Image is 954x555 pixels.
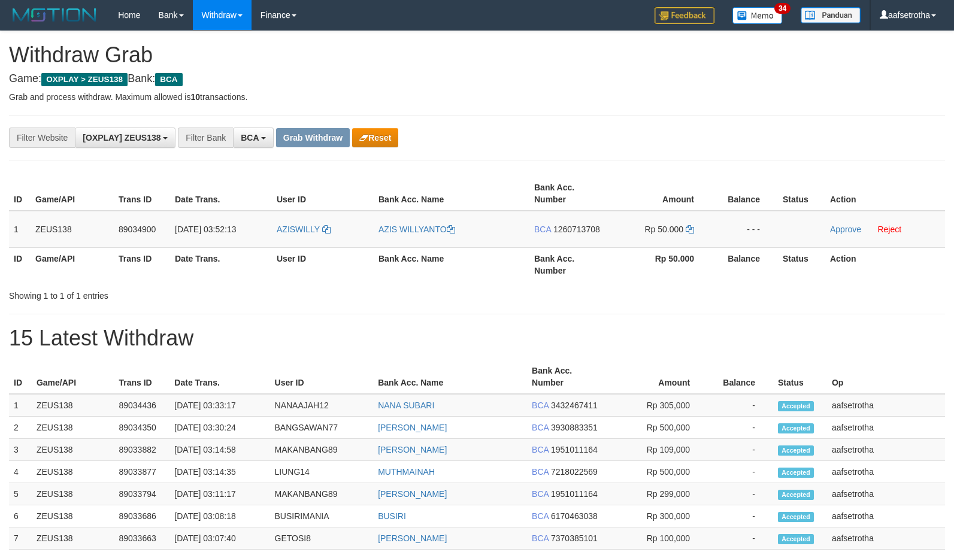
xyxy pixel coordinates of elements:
th: Action [825,177,945,211]
a: [PERSON_NAME] [378,533,447,543]
a: NANA SUBARI [378,401,434,410]
img: Feedback.jpg [655,7,714,24]
th: Status [778,247,825,281]
span: Copy 3930883351 to clipboard [551,423,598,432]
th: Trans ID [114,177,170,211]
td: 89033882 [114,439,169,461]
th: Balance [712,177,778,211]
a: AZIS WILLYANTO [378,225,455,234]
p: Grab and process withdraw. Maximum allowed is transactions. [9,91,945,103]
td: - [708,417,773,439]
span: Copy 3432467411 to clipboard [551,401,598,410]
td: BUSIRIMANIA [270,505,374,527]
div: Showing 1 to 1 of 1 entries [9,285,389,302]
td: 4 [9,461,32,483]
button: Reset [352,128,398,147]
span: [OXPLAY] ZEUS138 [83,133,160,142]
span: OXPLAY > ZEUS138 [41,73,128,86]
span: Accepted [778,401,814,411]
span: Copy 7218022569 to clipboard [551,467,598,477]
span: BCA [532,467,549,477]
span: BCA [532,489,549,499]
a: Reject [877,225,901,234]
a: Approve [830,225,861,234]
span: BCA [532,533,549,543]
a: [PERSON_NAME] [378,489,447,499]
span: 89034900 [119,225,156,234]
td: aafsetrotha [827,527,945,550]
th: User ID [270,360,374,394]
strong: 10 [190,92,200,102]
td: 89034436 [114,394,169,417]
th: Action [825,247,945,281]
td: 89033794 [114,483,169,505]
img: Button%20Memo.svg [732,7,783,24]
img: MOTION_logo.png [9,6,100,24]
td: [DATE] 03:33:17 [169,394,269,417]
td: ZEUS138 [32,505,114,527]
th: Balance [708,360,773,394]
span: Accepted [778,512,814,522]
button: BCA [233,128,274,148]
span: Rp 50.000 [645,225,684,234]
th: Game/API [32,360,114,394]
span: Accepted [778,423,814,433]
span: Copy 1260713708 to clipboard [553,225,600,234]
span: Copy 1951011164 to clipboard [551,489,598,499]
td: - [708,439,773,461]
a: Copy 50000 to clipboard [686,225,694,234]
img: panduan.png [801,7,861,23]
th: Bank Acc. Number [529,247,613,281]
th: Bank Acc. Number [529,177,613,211]
span: BCA [532,423,549,432]
th: Trans ID [114,360,169,394]
td: ZEUS138 [32,461,114,483]
td: 89033877 [114,461,169,483]
th: Date Trans. [170,177,272,211]
td: Rp 305,000 [610,394,708,417]
td: 1 [9,211,31,248]
div: Filter Bank [178,128,233,148]
td: - [708,527,773,550]
td: Rp 109,000 [610,439,708,461]
h1: Withdraw Grab [9,43,945,67]
a: MUTHMAINAH [378,467,435,477]
th: Trans ID [114,247,170,281]
span: BCA [155,73,182,86]
td: - [708,461,773,483]
button: [OXPLAY] ZEUS138 [75,128,175,148]
td: ZEUS138 [32,439,114,461]
td: [DATE] 03:14:58 [169,439,269,461]
td: [DATE] 03:08:18 [169,505,269,527]
td: MAKANBANG89 [270,483,374,505]
td: 89034350 [114,417,169,439]
a: AZISWILLY [277,225,331,234]
td: 1 [9,394,32,417]
th: Status [778,177,825,211]
th: ID [9,177,31,211]
td: - [708,483,773,505]
span: AZISWILLY [277,225,320,234]
th: Status [773,360,827,394]
span: BCA [532,445,549,454]
th: Balance [712,247,778,281]
td: aafsetrotha [827,483,945,505]
th: ID [9,360,32,394]
th: Game/API [31,247,114,281]
td: Rp 500,000 [610,417,708,439]
span: Accepted [778,468,814,478]
div: Filter Website [9,128,75,148]
th: Bank Acc. Number [527,360,610,394]
span: BCA [241,133,259,142]
td: - - - [712,211,778,248]
th: Amount [613,177,712,211]
td: Rp 299,000 [610,483,708,505]
td: [DATE] 03:14:35 [169,461,269,483]
th: ID [9,247,31,281]
td: - [708,394,773,417]
span: Accepted [778,445,814,456]
th: Op [827,360,945,394]
td: ZEUS138 [32,394,114,417]
td: MAKANBANG89 [270,439,374,461]
td: ZEUS138 [31,211,114,248]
